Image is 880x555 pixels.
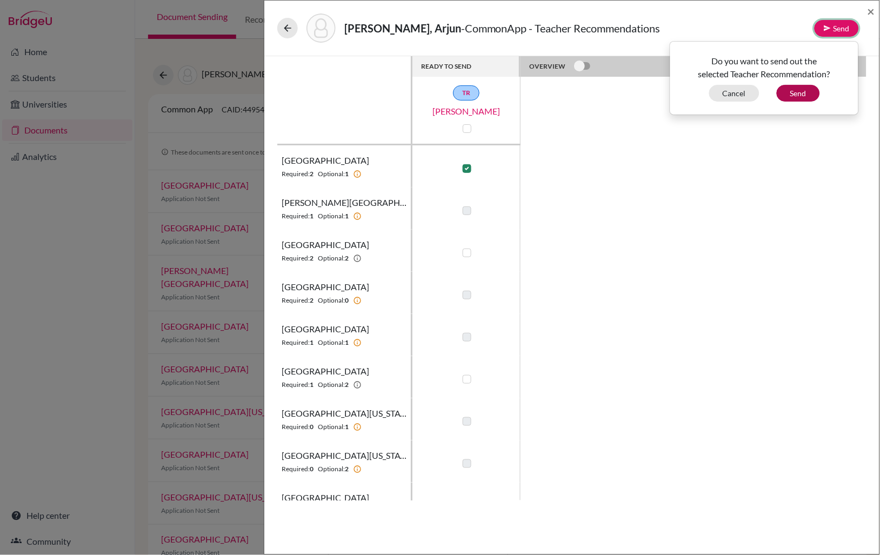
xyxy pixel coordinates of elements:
[310,464,314,474] b: 0
[282,196,406,209] span: [PERSON_NAME][GEOGRAPHIC_DATA]
[345,338,349,347] b: 1
[412,56,521,77] th: READY TO SEND
[310,338,314,347] b: 1
[282,407,406,420] span: [GEOGRAPHIC_DATA][US_STATE]
[345,422,349,432] b: 1
[868,3,875,19] span: ×
[777,85,820,102] button: Send
[282,253,310,263] span: Required:
[345,253,349,263] b: 2
[318,169,345,179] span: Optional:
[709,85,759,102] button: Cancel
[345,464,349,474] b: 2
[318,422,345,432] span: Optional:
[815,20,859,37] button: Send
[318,211,345,221] span: Optional:
[282,323,369,336] span: [GEOGRAPHIC_DATA]
[345,211,349,221] b: 1
[282,211,310,221] span: Required:
[282,238,369,251] span: [GEOGRAPHIC_DATA]
[282,464,310,474] span: Required:
[318,253,345,263] span: Optional:
[310,253,314,263] b: 2
[670,41,859,115] div: Send
[310,169,314,179] b: 2
[310,296,314,305] b: 2
[282,280,369,293] span: [GEOGRAPHIC_DATA]
[282,380,310,390] span: Required:
[345,380,349,390] b: 2
[282,169,310,179] span: Required:
[345,296,349,305] b: 0
[282,491,369,504] span: [GEOGRAPHIC_DATA]
[318,338,345,347] span: Optional:
[412,105,521,118] a: [PERSON_NAME]
[461,22,661,35] span: - CommonApp - Teacher Recommendations
[282,338,310,347] span: Required:
[282,296,310,305] span: Required:
[868,5,875,18] button: Close
[318,464,345,474] span: Optional:
[344,22,461,35] strong: [PERSON_NAME], Arjun
[282,449,406,462] span: [GEOGRAPHIC_DATA][US_STATE]
[310,211,314,221] b: 1
[318,296,345,305] span: Optional:
[678,55,850,81] p: Do you want to send out the selected Teacher Recommendation?
[318,380,345,390] span: Optional:
[453,85,479,101] a: TR
[282,154,369,167] span: [GEOGRAPHIC_DATA]
[282,422,310,432] span: Required:
[310,380,314,390] b: 1
[345,169,349,179] b: 1
[282,365,369,378] span: [GEOGRAPHIC_DATA]
[529,60,590,73] div: OVERVIEW
[310,422,314,432] b: 0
